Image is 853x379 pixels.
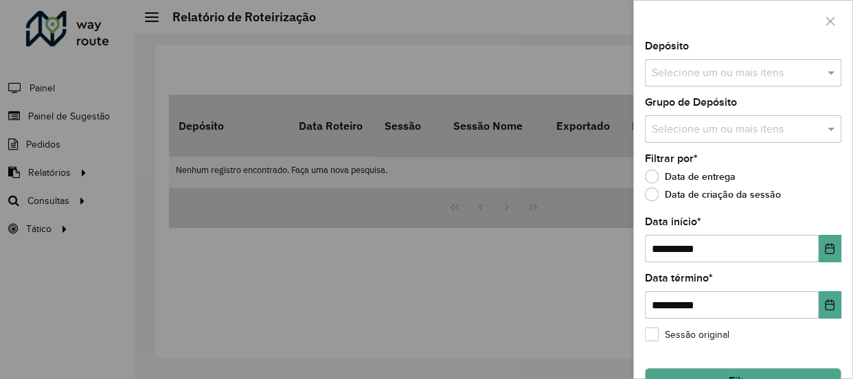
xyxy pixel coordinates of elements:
label: Filtrar por [645,150,698,167]
label: Grupo de Depósito [645,94,737,111]
label: Data de criação da sessão [645,187,781,201]
label: Data início [645,214,701,230]
button: Choose Date [819,291,841,319]
label: Depósito [645,38,689,54]
label: Data de entrega [645,170,736,183]
button: Choose Date [819,235,841,262]
label: Sessão original [645,328,729,342]
label: Data término [645,270,713,286]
